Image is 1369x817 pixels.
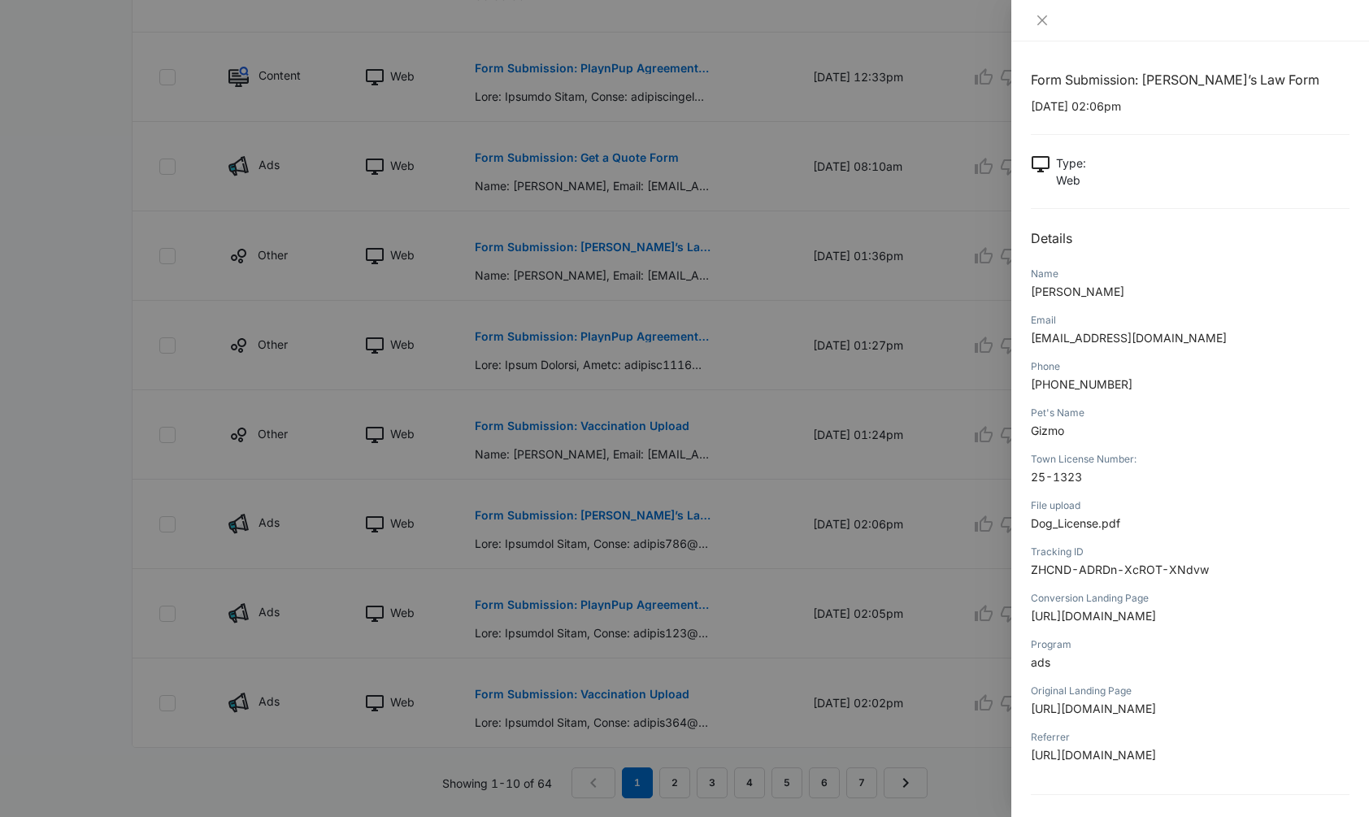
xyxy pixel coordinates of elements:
p: Type : [1056,154,1086,172]
div: Town License Number: [1031,452,1349,467]
div: File upload [1031,498,1349,513]
span: ZHCND-ADRDn-XcROT-XNdvw [1031,563,1209,576]
p: [DATE] 02:06pm [1031,98,1349,115]
div: Tracking ID [1031,545,1349,559]
span: ads [1031,655,1050,669]
span: [URL][DOMAIN_NAME] [1031,702,1156,715]
div: Conversion Landing Page [1031,591,1349,606]
div: Original Landing Page [1031,684,1349,698]
span: [URL][DOMAIN_NAME] [1031,748,1156,762]
span: [EMAIL_ADDRESS][DOMAIN_NAME] [1031,331,1227,345]
span: Dog_License.pdf [1031,516,1120,530]
span: [PERSON_NAME] [1031,285,1124,298]
h2: Details [1031,228,1349,248]
h1: Form Submission: [PERSON_NAME]’s Law Form [1031,70,1349,89]
span: Gizmo [1031,424,1064,437]
span: close [1036,14,1049,27]
span: [URL][DOMAIN_NAME] [1031,609,1156,623]
div: Program [1031,637,1349,652]
button: Close [1031,13,1054,28]
span: [PHONE_NUMBER] [1031,377,1132,391]
div: Email [1031,313,1349,328]
div: Pet's Name [1031,406,1349,420]
p: Web [1056,172,1086,189]
div: Phone [1031,359,1349,374]
div: Referrer [1031,730,1349,745]
div: Name [1031,267,1349,281]
span: 25-1323 [1031,470,1082,484]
